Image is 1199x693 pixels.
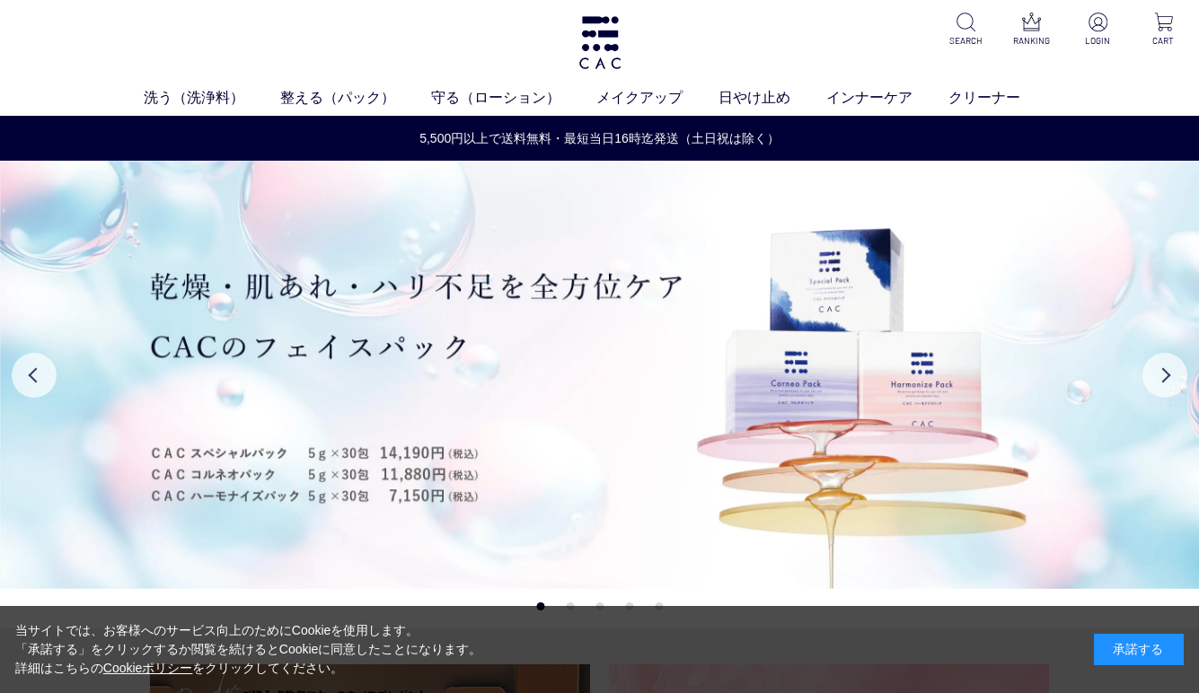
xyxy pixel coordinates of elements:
[719,87,826,109] a: 日やけ止め
[945,13,987,48] a: SEARCH
[1077,34,1119,48] p: LOGIN
[1142,34,1185,48] p: CART
[945,34,987,48] p: SEARCH
[655,602,663,610] button: 5 of 5
[1010,34,1053,48] p: RANKING
[595,602,604,610] button: 3 of 5
[577,16,623,69] img: logo
[103,661,193,675] a: Cookieポリシー
[280,87,431,109] a: 整える（パック）
[625,602,633,610] button: 4 of 5
[431,87,596,109] a: 守る（ローション）
[15,621,482,678] div: 当サイトでは、お客様へのサービス向上のためにCookieを使用します。 「承諾する」をクリックするか閲覧を続けるとCookieに同意したことになります。 詳細はこちらの をクリックしてください。
[536,602,544,610] button: 1 of 5
[1142,353,1187,398] button: Next
[1010,13,1053,48] a: RANKING
[1142,13,1185,48] a: CART
[566,602,574,610] button: 2 of 5
[12,353,57,398] button: Previous
[826,87,948,109] a: インナーケア
[948,87,1056,109] a: クリーナー
[1094,634,1184,665] div: 承諾する
[144,87,280,109] a: 洗う（洗浄料）
[1077,13,1119,48] a: LOGIN
[1,129,1198,148] a: 5,500円以上で送料無料・最短当日16時迄発送（土日祝は除く）
[596,87,719,109] a: メイクアップ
